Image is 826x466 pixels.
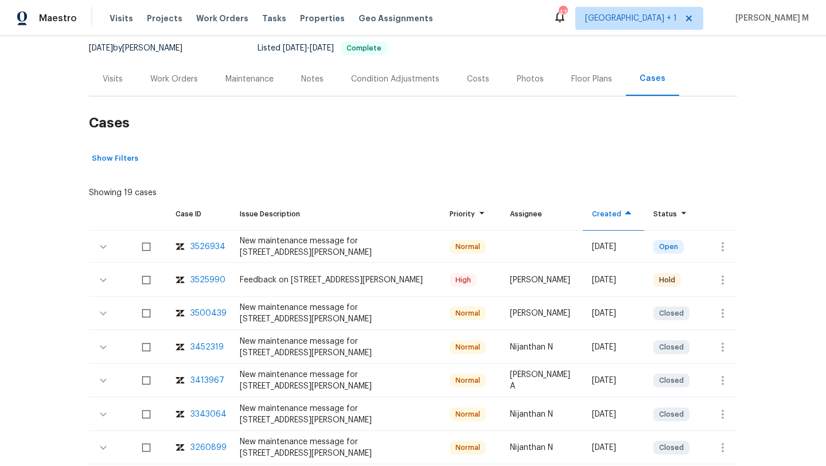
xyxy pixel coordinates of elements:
span: Closed [654,409,688,420]
div: Cases [640,73,665,84]
a: zendesk-icon3413967 [176,375,221,386]
div: Case ID [176,208,221,220]
div: Work Orders [150,73,198,85]
div: Visits [103,73,123,85]
div: Notes [301,73,324,85]
span: [DATE] [89,44,113,52]
a: zendesk-icon3526934 [176,241,221,253]
div: [DATE] [592,375,635,386]
div: Photos [517,73,544,85]
div: Assignee [510,208,574,220]
div: Floor Plans [571,73,612,85]
span: Normal [451,375,485,386]
div: [PERSON_NAME] [510,308,574,319]
a: zendesk-icon3260899 [176,442,221,453]
span: Hold [654,274,680,286]
div: Costs [467,73,489,85]
div: New maintenance message for [STREET_ADDRESS][PERSON_NAME] [240,369,431,392]
a: zendesk-icon3525990 [176,274,221,286]
span: Visits [110,13,133,24]
div: [PERSON_NAME] A [510,369,574,392]
div: Feedback on [STREET_ADDRESS][PERSON_NAME] [240,274,431,286]
span: [GEOGRAPHIC_DATA] + 1 [585,13,677,24]
div: [PERSON_NAME] [510,274,574,286]
div: by [PERSON_NAME] [89,41,196,55]
div: Showing 19 cases [89,182,157,199]
div: Issue Description [240,208,431,220]
div: [DATE] [592,409,635,420]
div: 43 [559,7,567,18]
div: Condition Adjustments [351,73,439,85]
img: zendesk-icon [176,375,185,386]
span: Normal [451,341,485,353]
div: Status [653,208,691,220]
span: Normal [451,409,485,420]
div: [DATE] [592,341,635,353]
span: Closed [654,442,688,453]
div: 3500439 [190,308,227,319]
div: New maintenance message for [STREET_ADDRESS][PERSON_NAME] [240,235,431,258]
a: zendesk-icon3452319 [176,341,221,353]
span: - [283,44,334,52]
div: 3413967 [190,375,224,386]
div: Created [592,208,635,220]
div: [DATE] [592,308,635,319]
div: Nijanthan N [510,341,574,353]
img: zendesk-icon [176,442,185,453]
img: zendesk-icon [176,308,185,319]
div: 3343064 [190,409,227,420]
div: Maintenance [225,73,274,85]
span: Properties [300,13,345,24]
img: zendesk-icon [176,341,185,353]
div: 3526934 [190,241,225,253]
div: Nijanthan N [510,442,574,453]
button: Show Filters [89,150,141,168]
div: Nijanthan N [510,409,574,420]
div: Priority [450,208,492,220]
span: Normal [451,308,485,319]
span: [DATE] [310,44,334,52]
h2: Cases [89,96,737,150]
span: Tasks [262,14,286,22]
span: [PERSON_NAME] M [731,13,809,24]
div: 3260899 [190,442,227,453]
div: [DATE] [592,241,635,253]
span: High [451,274,476,286]
a: zendesk-icon3343064 [176,409,221,420]
a: zendesk-icon3500439 [176,308,221,319]
span: Closed [654,375,688,386]
div: New maintenance message for [STREET_ADDRESS][PERSON_NAME] [240,436,431,459]
div: [DATE] [592,442,635,453]
span: Maestro [39,13,77,24]
div: New maintenance message for [STREET_ADDRESS][PERSON_NAME] [240,336,431,359]
img: zendesk-icon [176,241,185,253]
span: Closed [654,308,688,319]
div: 3452319 [190,341,224,353]
div: New maintenance message for [STREET_ADDRESS][PERSON_NAME] [240,403,431,426]
span: Show Filters [92,152,138,165]
span: [DATE] [283,44,307,52]
span: Closed [654,341,688,353]
span: Normal [451,442,485,453]
span: Geo Assignments [359,13,433,24]
img: zendesk-icon [176,274,185,286]
span: Projects [147,13,182,24]
img: zendesk-icon [176,409,185,420]
div: New maintenance message for [STREET_ADDRESS][PERSON_NAME] [240,302,431,325]
span: Normal [451,241,485,253]
div: [DATE] [592,274,635,286]
span: Listed [258,44,387,52]
span: Work Orders [196,13,248,24]
span: Open [654,241,683,253]
span: Complete [342,45,386,52]
div: 3525990 [190,274,225,286]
